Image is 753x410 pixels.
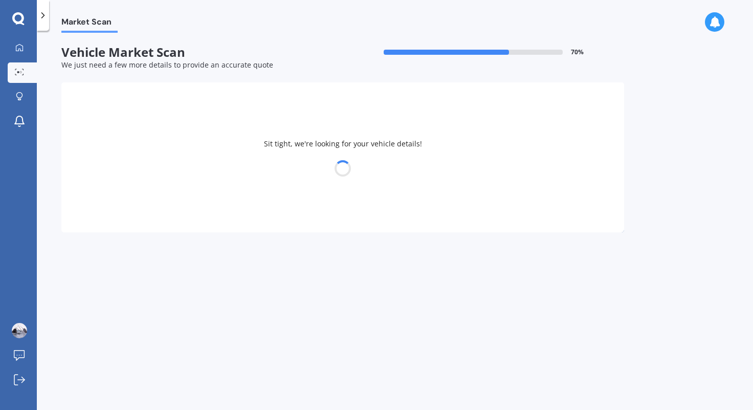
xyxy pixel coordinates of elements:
[61,82,624,232] div: Sit tight, we're looking for your vehicle details!
[61,17,118,31] span: Market Scan
[61,45,343,60] span: Vehicle Market Scan
[571,49,584,56] span: 70 %
[61,60,273,70] span: We just need a few more details to provide an accurate quote
[12,323,27,338] img: ACg8ocJ8W2Q3DN9wbSIkJVRPVLQcjislC0jm_5e_-GSQr4F8kqHIVQ6C=s96-c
